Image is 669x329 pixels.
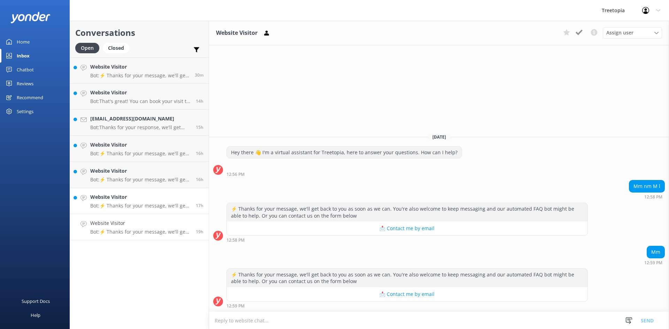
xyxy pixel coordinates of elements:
[90,177,191,183] p: Bot: ⚡ Thanks for your message, we'll get back to you as soon as we can. You're also welcome to k...
[90,72,190,79] p: Bot: ⚡ Thanks for your message, we'll get back to you as soon as we can. You're also welcome to k...
[17,104,33,118] div: Settings
[227,221,587,235] button: 📩 Contact me by email
[196,203,203,209] span: Sep 19 2025 03:44pm (UTC -06:00) America/Mexico_City
[90,89,191,96] h4: Website Visitor
[647,246,664,258] div: Mm
[103,44,133,52] a: Closed
[196,124,203,130] span: Sep 19 2025 04:58pm (UTC -06:00) America/Mexico_City
[90,229,191,235] p: Bot: ⚡ Thanks for your message, we'll get back to you as soon as we can. You're also welcome to k...
[90,63,190,71] h4: Website Visitor
[227,203,587,221] div: ⚡ Thanks for your message, we'll get back to you as soon as we can. You're also welcome to keep m...
[75,43,99,53] div: Open
[70,214,209,240] a: Website VisitorBot:⚡ Thanks for your message, we'll get back to you as soon as we can. You're als...
[606,29,633,37] span: Assign user
[90,167,191,175] h4: Website Visitor
[90,203,191,209] p: Bot: ⚡ Thanks for your message, we'll get back to you as soon as we can. You're also welcome to k...
[603,27,662,38] div: Assign User
[90,219,191,227] h4: Website Visitor
[629,194,665,199] div: Sep 19 2025 12:58pm (UTC -06:00) America/Mexico_City
[196,98,203,104] span: Sep 19 2025 06:45pm (UTC -06:00) America/Mexico_City
[644,261,662,265] strong: 12:59 PM
[75,26,203,39] h2: Conversations
[226,237,588,242] div: Sep 19 2025 12:58pm (UTC -06:00) America/Mexico_City
[90,124,191,131] p: Bot: Thanks for your response, we'll get back to you as soon as we can during opening hours.
[90,150,191,157] p: Bot: ⚡ Thanks for your message, we'll get back to you as soon as we can. You're also welcome to k...
[70,188,209,214] a: Website VisitorBot:⚡ Thanks for your message, we'll get back to you as soon as we can. You're als...
[644,195,662,199] strong: 12:58 PM
[226,172,462,177] div: Sep 19 2025 12:56pm (UTC -06:00) America/Mexico_City
[227,287,587,301] button: 📩 Contact me by email
[227,269,587,287] div: ⚡ Thanks for your message, we'll get back to you as soon as we can. You're also welcome to keep m...
[196,229,203,235] span: Sep 19 2025 12:59pm (UTC -06:00) America/Mexico_City
[644,260,665,265] div: Sep 19 2025 12:59pm (UTC -06:00) America/Mexico_City
[70,84,209,110] a: Website VisitorBot:That's great! You can book your visit to [GEOGRAPHIC_DATA] through our website...
[90,115,191,123] h4: [EMAIL_ADDRESS][DOMAIN_NAME]
[22,294,50,308] div: Support Docs
[196,177,203,182] span: Sep 19 2025 04:11pm (UTC -06:00) America/Mexico_City
[90,141,191,149] h4: Website Visitor
[17,91,43,104] div: Recommend
[226,238,245,242] strong: 12:58 PM
[70,57,209,84] a: Website VisitorBot:⚡ Thanks for your message, we'll get back to you as soon as we can. You're als...
[226,304,245,308] strong: 12:59 PM
[196,150,203,156] span: Sep 19 2025 04:43pm (UTC -06:00) America/Mexico_City
[226,303,588,308] div: Sep 19 2025 12:59pm (UTC -06:00) America/Mexico_City
[10,12,51,23] img: yonder-white-logo.png
[75,44,103,52] a: Open
[17,77,33,91] div: Reviews
[103,43,129,53] div: Closed
[227,147,462,158] div: Hey there 👋 I'm a virtual assistant for Treetopia, here to answer your questions. How can I help?
[17,35,30,49] div: Home
[90,193,191,201] h4: Website Visitor
[216,29,257,38] h3: Website Visitor
[31,308,40,322] div: Help
[70,110,209,136] a: [EMAIL_ADDRESS][DOMAIN_NAME]Bot:Thanks for your response, we'll get back to you as soon as we can...
[226,172,245,177] strong: 12:56 PM
[195,72,203,78] span: Sep 20 2025 08:26am (UTC -06:00) America/Mexico_City
[70,162,209,188] a: Website VisitorBot:⚡ Thanks for your message, we'll get back to you as soon as we can. You're als...
[428,134,450,140] span: [DATE]
[17,63,34,77] div: Chatbot
[17,49,30,63] div: Inbox
[70,136,209,162] a: Website VisitorBot:⚡ Thanks for your message, we'll get back to you as soon as we can. You're als...
[629,180,664,192] div: Mm nm M l
[90,98,191,104] p: Bot: That's great! You can book your visit to [GEOGRAPHIC_DATA] through our website. If you need ...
